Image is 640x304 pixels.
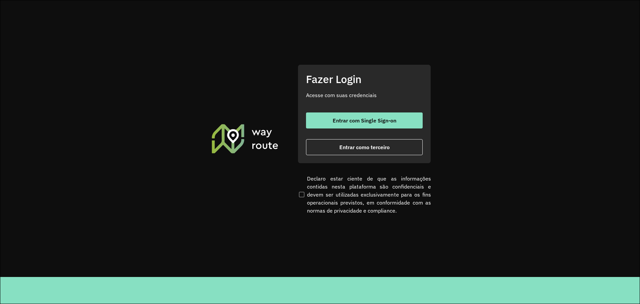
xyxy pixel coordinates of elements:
h2: Fazer Login [306,73,423,85]
span: Entrar com Single Sign-on [333,118,396,123]
button: button [306,139,423,155]
img: Roteirizador AmbevTech [211,123,279,154]
p: Acesse com suas credenciais [306,91,423,99]
button: button [306,112,423,128]
span: Entrar como terceiro [339,144,390,150]
label: Declaro estar ciente de que as informações contidas nesta plataforma são confidenciais e devem se... [298,175,431,215]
